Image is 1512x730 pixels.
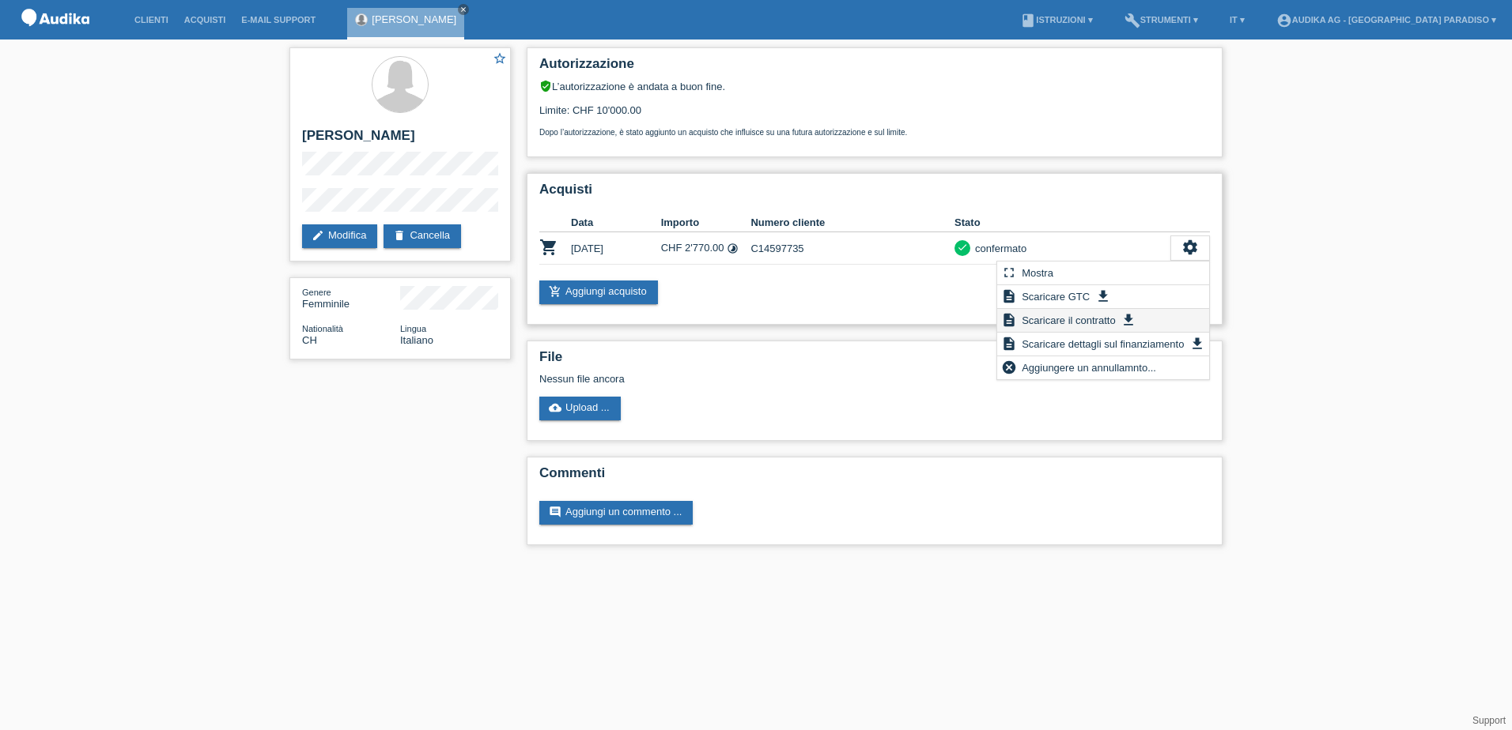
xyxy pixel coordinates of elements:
[750,232,954,265] td: C14597735
[549,506,561,518] i: comment
[539,80,1210,92] div: L’autorizzazione è andata a buon fine.
[302,128,498,152] h2: [PERSON_NAME]
[539,56,1210,80] h2: Autorizzazione
[384,224,461,248] a: deleteCancella
[302,286,400,310] div: Femminile
[1125,13,1140,28] i: build
[459,6,467,13] i: close
[1268,15,1504,24] a: account_circleAudika AG - [GEOGRAPHIC_DATA] Paradiso ▾
[127,15,176,24] a: Clienti
[176,15,234,24] a: Acquisti
[393,229,406,242] i: delete
[302,324,343,333] span: Nationalità
[539,182,1210,205] h2: Acquisti
[539,397,621,420] a: cloud_uploadUpload ...
[970,240,1026,257] div: confermato
[1019,287,1092,306] span: Scaricare GTC
[372,13,456,25] a: [PERSON_NAME]
[539,501,693,525] a: commentAggiungi un commento ...
[1020,13,1036,28] i: book
[1019,263,1056,282] span: Mostra
[1121,312,1136,328] i: get_app
[493,51,507,66] i: star_border
[539,349,1210,373] h2: File
[957,242,968,253] i: check
[571,213,661,232] th: Data
[1019,310,1118,329] span: Scaricare il contratto
[539,80,552,92] i: verified_user
[1181,239,1199,256] i: settings
[1001,312,1017,328] i: description
[1001,265,1017,280] i: fullscreen
[1222,15,1253,24] a: IT ▾
[16,31,95,43] a: POS — MF Group
[539,238,558,257] i: POSP00028540
[549,401,561,414] i: cloud_upload
[549,285,561,298] i: add_shopping_cart
[954,213,1170,232] th: Stato
[458,4,469,15] a: close
[750,213,954,232] th: Numero cliente
[400,324,426,333] span: Lingua
[727,243,739,254] i: Tassi fissi (24 rate)
[661,232,751,265] td: CHF 2'770.00
[539,92,1210,137] div: Limite: CHF 10'000.00
[302,334,317,346] span: Svizzera
[312,229,324,242] i: edit
[539,373,1022,385] div: Nessun file ancora
[302,224,377,248] a: editModifica
[661,213,751,232] th: Importo
[539,465,1210,489] h2: Commenti
[539,280,658,304] a: add_shopping_cartAggiungi acquisto
[1095,288,1111,304] i: get_app
[233,15,323,24] a: E-mail Support
[1472,715,1506,726] a: Support
[493,51,507,68] a: star_border
[1117,15,1206,24] a: buildStrumenti ▾
[302,288,331,297] span: Genere
[400,334,433,346] span: Italiano
[1001,288,1017,304] i: description
[539,128,1210,137] p: Dopo l’autorizzazione, è stato aggiunto un acquisto che influisce su una futura autorizzazione e ...
[1012,15,1100,24] a: bookIstruzioni ▾
[1276,13,1292,28] i: account_circle
[571,232,661,265] td: [DATE]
